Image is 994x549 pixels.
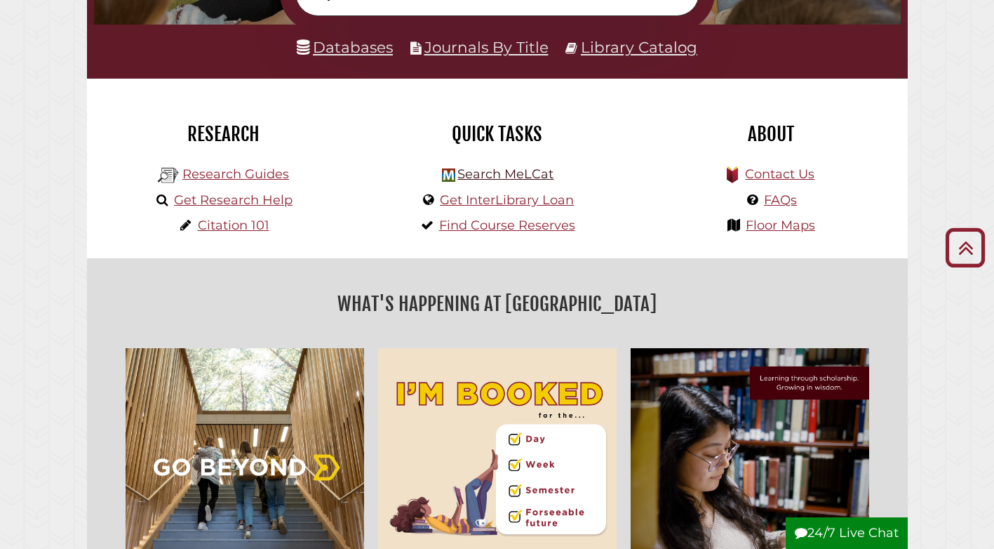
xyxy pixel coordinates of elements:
a: Research Guides [182,166,289,182]
a: Floor Maps [746,218,815,233]
a: Contact Us [745,166,814,182]
a: FAQs [764,192,797,208]
h2: Quick Tasks [371,122,624,146]
a: Citation 101 [198,218,269,233]
a: Find Course Reserves [439,218,575,233]
h2: What's Happening at [GEOGRAPHIC_DATA] [98,288,897,320]
a: Databases [297,38,393,56]
a: Back to Top [940,236,990,259]
a: Journals By Title [424,38,549,56]
a: Get Research Help [174,192,293,208]
img: Hekman Library Logo [158,165,179,186]
img: Hekman Library Logo [442,168,455,182]
a: Search MeLCat [457,166,553,182]
h2: Research [98,122,350,146]
h2: About [645,122,897,146]
a: Library Catalog [581,38,697,56]
a: Get InterLibrary Loan [440,192,574,208]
